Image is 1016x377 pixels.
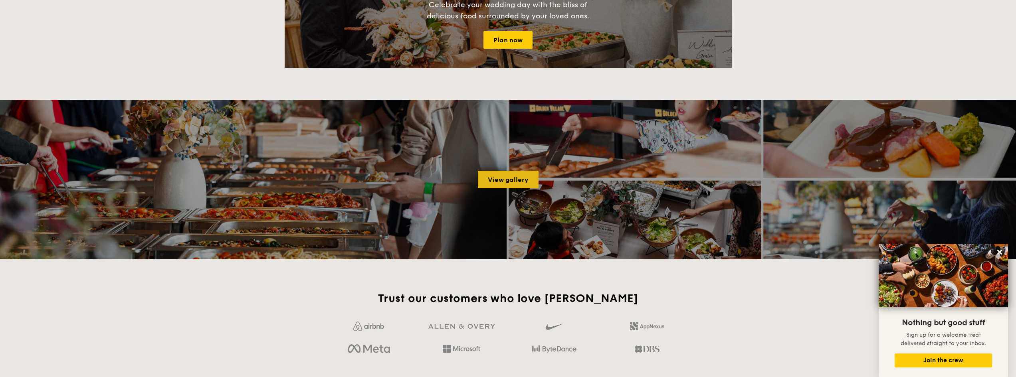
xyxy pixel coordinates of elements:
[428,324,495,329] img: GRg3jHAAAAABJRU5ErkJggg==
[483,31,533,49] a: Plan now
[348,342,390,356] img: meta.d311700b.png
[326,291,690,306] h2: Trust our customers who love [PERSON_NAME]
[879,244,1008,307] img: DSC07876-Edit02-Large.jpeg
[478,171,539,188] a: View gallery
[532,342,576,356] img: bytedance.dc5c0c88.png
[630,322,664,330] img: 2L6uqdT+6BmeAFDfWP11wfMG223fXktMZIL+i+lTG25h0NjUBKOYhdW2Kn6T+C0Q7bASH2i+1JIsIulPLIv5Ss6l0e291fRVW...
[902,318,985,328] span: Nothing but good stuff
[443,345,480,353] img: Hd4TfVa7bNwuIo1gAAAAASUVORK5CYII=
[993,246,1006,259] button: Close
[901,332,986,347] span: Sign up for a welcome treat delivered straight to your inbox.
[546,320,562,334] img: gdlseuq06himwAAAABJRU5ErkJggg==
[895,353,992,367] button: Join the crew
[635,342,659,356] img: dbs.a5bdd427.png
[353,322,384,331] img: Jf4Dw0UUCKFd4aYAAAAASUVORK5CYII=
